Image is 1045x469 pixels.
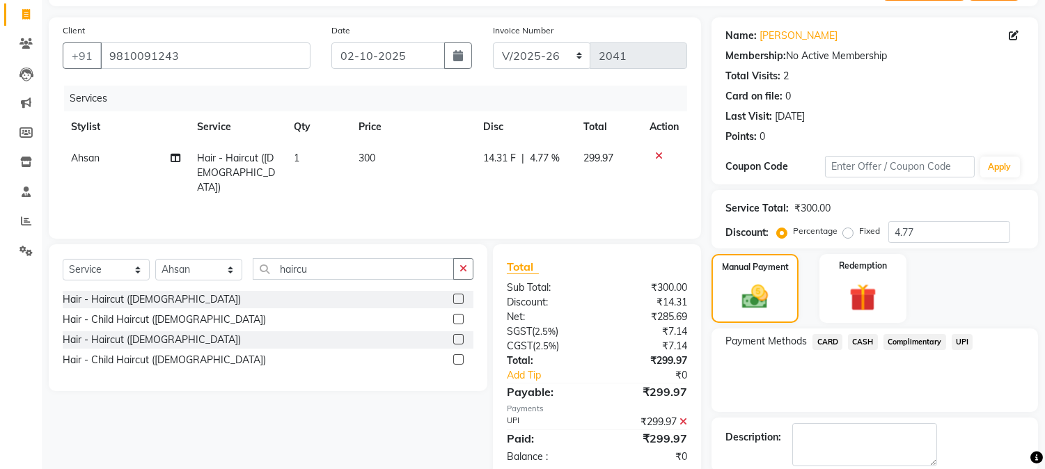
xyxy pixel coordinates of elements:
[980,157,1020,177] button: Apply
[71,152,100,164] span: Ahsan
[285,111,350,143] th: Qty
[760,129,765,144] div: 0
[597,339,698,353] div: ₹7.14
[530,151,560,166] span: 4.77 %
[521,151,524,166] span: |
[493,24,553,37] label: Invoice Number
[63,24,85,37] label: Client
[483,151,516,166] span: 14.31 F
[100,42,311,69] input: Search by Name/Mobile/Email/Code
[641,111,687,143] th: Action
[734,282,776,312] img: _cash.svg
[725,129,757,144] div: Points:
[783,69,789,84] div: 2
[812,334,842,350] span: CARD
[535,326,556,337] span: 2.5%
[597,450,698,464] div: ₹0
[496,280,597,295] div: Sub Total:
[793,225,838,237] label: Percentage
[359,152,375,164] span: 300
[597,353,698,368] div: ₹299.97
[725,69,780,84] div: Total Visits:
[725,225,769,240] div: Discount:
[725,29,757,43] div: Name:
[597,310,698,324] div: ₹285.69
[775,109,805,124] div: [DATE]
[496,450,597,464] div: Balance :
[496,415,597,429] div: UPI
[952,334,973,350] span: UPI
[507,260,539,274] span: Total
[496,368,614,383] a: Add Tip
[63,333,241,347] div: Hair - Haircut ([DEMOGRAPHIC_DATA])
[507,325,532,337] span: SGST
[597,415,698,429] div: ₹299.97
[597,383,698,400] div: ₹299.97
[725,49,786,63] div: Membership:
[63,312,266,327] div: Hair - Child Haircut ([DEMOGRAPHIC_DATA])
[496,383,597,400] div: Payable:
[597,430,698,447] div: ₹299.97
[350,111,476,143] th: Price
[725,159,825,174] div: Coupon Code
[63,353,266,367] div: Hair - Child Haircut ([DEMOGRAPHIC_DATA])
[725,109,772,124] div: Last Visit:
[725,201,789,216] div: Service Total:
[496,339,597,353] div: ( )
[859,225,880,237] label: Fixed
[189,111,285,143] th: Service
[839,260,887,272] label: Redemption
[583,152,613,164] span: 299.97
[725,334,807,349] span: Payment Methods
[848,334,878,350] span: CASH
[785,89,791,104] div: 0
[64,86,698,111] div: Services
[841,280,885,315] img: _gift.svg
[722,261,789,273] label: Manual Payment
[597,295,698,310] div: ₹14.31
[507,340,533,352] span: CGST
[760,29,838,43] a: [PERSON_NAME]
[496,324,597,339] div: ( )
[614,368,698,383] div: ₹0
[63,42,102,69] button: +91
[597,324,698,339] div: ₹7.14
[63,292,241,307] div: Hair - Haircut ([DEMOGRAPHIC_DATA])
[294,152,299,164] span: 1
[575,111,641,143] th: Total
[496,310,597,324] div: Net:
[496,430,597,447] div: Paid:
[883,334,946,350] span: Complimentary
[496,353,597,368] div: Total:
[63,111,189,143] th: Stylist
[253,258,454,280] input: Search or Scan
[507,403,687,415] div: Payments
[597,280,698,295] div: ₹300.00
[197,152,275,193] span: Hair - Haircut ([DEMOGRAPHIC_DATA])
[825,156,974,177] input: Enter Offer / Coupon Code
[535,340,556,351] span: 2.5%
[725,430,781,445] div: Description:
[496,295,597,310] div: Discount:
[331,24,350,37] label: Date
[794,201,831,216] div: ₹300.00
[725,49,1024,63] div: No Active Membership
[475,111,575,143] th: Disc
[725,89,783,104] div: Card on file:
